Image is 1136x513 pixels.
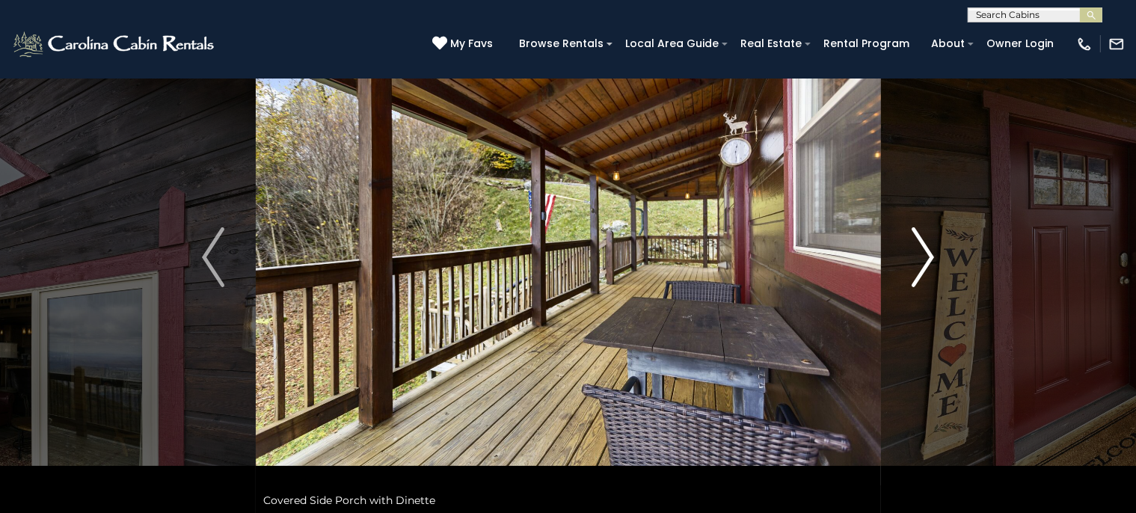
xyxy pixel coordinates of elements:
a: About [924,32,972,55]
a: Rental Program [816,32,917,55]
a: Browse Rentals [512,32,611,55]
img: White-1-2.png [11,29,218,59]
a: Real Estate [733,32,809,55]
img: arrow [202,227,224,287]
img: mail-regular-white.png [1108,36,1125,52]
a: Local Area Guide [618,32,726,55]
img: phone-regular-white.png [1076,36,1093,52]
img: arrow [912,227,934,287]
a: Owner Login [979,32,1061,55]
span: My Favs [450,36,493,52]
a: My Favs [432,36,497,52]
